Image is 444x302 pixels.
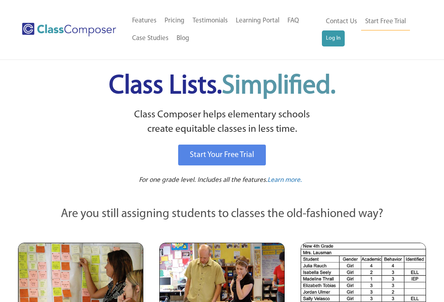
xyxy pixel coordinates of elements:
span: Learn more. [267,177,302,183]
nav: Header Menu [128,12,322,47]
a: Features [128,12,161,30]
a: Blog [173,30,193,47]
img: Class Composer [22,23,116,36]
a: Start Your Free Trial [178,145,266,165]
p: Class Composer helps elementary schools create equitable classes in less time. [17,108,428,137]
a: Case Studies [128,30,173,47]
a: Learn more. [267,175,302,185]
a: Log In [322,30,345,46]
a: Pricing [161,12,189,30]
p: Are you still assigning students to classes the old-fashioned way? [18,205,426,223]
a: Contact Us [322,13,361,30]
span: Simplified. [222,73,336,99]
span: Class Lists. [109,73,336,99]
a: Testimonials [189,12,232,30]
span: Start Your Free Trial [190,151,254,159]
a: Learning Portal [232,12,283,30]
a: Start Free Trial [361,13,410,31]
a: FAQ [283,12,303,30]
span: For one grade level. Includes all the features. [139,177,267,183]
nav: Header Menu [322,13,416,46]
